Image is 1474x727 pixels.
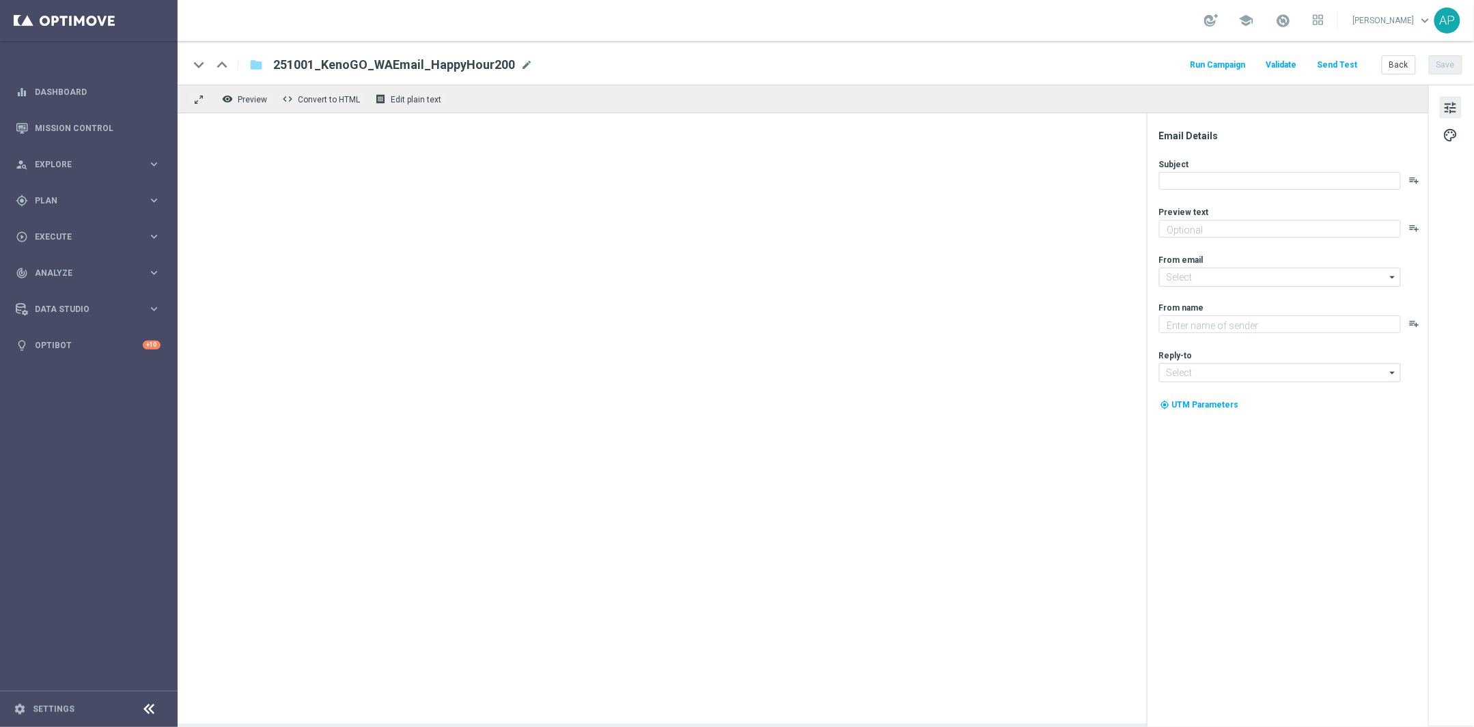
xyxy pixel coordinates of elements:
[1443,99,1458,117] span: tune
[1409,318,1420,329] button: playlist_add
[391,95,441,104] span: Edit plain text
[16,231,148,243] div: Execute
[1159,159,1189,170] label: Subject
[1159,130,1427,142] div: Email Details
[148,302,161,315] i: keyboard_arrow_right
[298,95,360,104] span: Convert to HTML
[1266,60,1297,70] span: Validate
[15,123,161,134] button: Mission Control
[1159,207,1209,218] label: Preview text
[35,74,161,110] a: Dashboard
[16,327,161,363] div: Optibot
[1440,96,1462,118] button: tune
[1443,126,1458,144] span: palette
[282,94,293,104] span: code
[1429,55,1462,74] button: Save
[35,160,148,169] span: Explore
[1409,223,1420,233] button: playlist_add
[148,266,161,279] i: keyboard_arrow_right
[16,267,28,279] i: track_changes
[375,94,386,104] i: receipt
[16,74,161,110] div: Dashboard
[35,269,148,277] span: Analyze
[16,339,28,352] i: lightbulb
[1418,13,1433,28] span: keyboard_arrow_down
[16,110,161,146] div: Mission Control
[15,159,161,170] button: person_search Explore keyboard_arrow_right
[15,87,161,98] button: equalizer Dashboard
[1434,8,1460,33] div: AP
[15,304,161,315] button: Data Studio keyboard_arrow_right
[372,90,447,108] button: receipt Edit plain text
[148,158,161,171] i: keyboard_arrow_right
[148,230,161,243] i: keyboard_arrow_right
[16,195,28,207] i: gps_fixed
[16,86,28,98] i: equalizer
[15,231,161,242] button: play_circle_outline Execute keyboard_arrow_right
[14,703,26,715] i: settings
[35,305,148,313] span: Data Studio
[1172,400,1239,410] span: UTM Parameters
[1239,13,1254,28] span: school
[1159,350,1193,361] label: Reply-to
[1382,55,1416,74] button: Back
[248,54,264,76] button: folder
[1264,56,1299,74] button: Validate
[35,233,148,241] span: Execute
[1352,10,1434,31] a: [PERSON_NAME]keyboard_arrow_down
[16,158,28,171] i: person_search
[16,231,28,243] i: play_circle_outline
[16,267,148,279] div: Analyze
[279,90,366,108] button: code Convert to HTML
[15,268,161,279] button: track_changes Analyze keyboard_arrow_right
[1159,268,1401,287] input: Select
[1188,56,1248,74] button: Run Campaign
[16,303,148,315] div: Data Studio
[1159,255,1204,266] label: From email
[1316,56,1360,74] button: Send Test
[1387,364,1400,382] i: arrow_drop_down
[222,94,233,104] i: remove_red_eye
[35,327,143,363] a: Optibot
[238,95,267,104] span: Preview
[35,110,161,146] a: Mission Control
[1387,268,1400,286] i: arrow_drop_down
[35,197,148,205] span: Plan
[33,705,74,713] a: Settings
[16,195,148,207] div: Plan
[1160,400,1170,410] i: my_location
[15,195,161,206] button: gps_fixed Plan keyboard_arrow_right
[143,341,161,350] div: +10
[1159,397,1240,412] button: my_location UTM Parameters
[219,90,273,108] button: remove_red_eye Preview
[1409,175,1420,186] button: playlist_add
[249,57,263,73] i: folder
[148,194,161,207] i: keyboard_arrow_right
[520,59,533,71] span: mode_edit
[1440,124,1462,145] button: palette
[1159,302,1204,313] label: From name
[1159,363,1401,382] input: Select
[273,57,515,73] span: 251001_KenoGO_WAEmail_HappyHour200
[15,340,161,351] button: lightbulb Optibot +10
[16,158,148,171] div: Explore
